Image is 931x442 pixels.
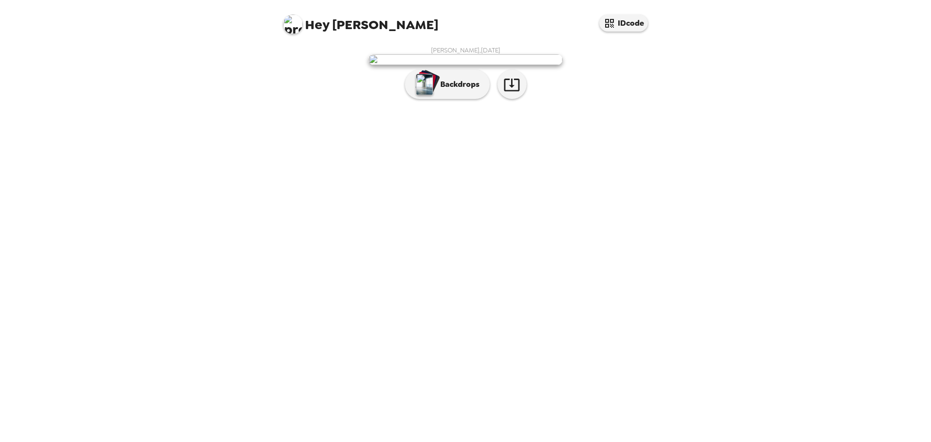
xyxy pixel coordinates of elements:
img: profile pic [283,15,303,34]
p: Backdrops [435,79,480,90]
img: user [369,54,562,65]
button: IDcode [599,15,648,32]
button: Backdrops [405,70,490,99]
span: [PERSON_NAME] , [DATE] [431,46,500,54]
span: [PERSON_NAME] [283,10,438,32]
span: Hey [305,16,329,33]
